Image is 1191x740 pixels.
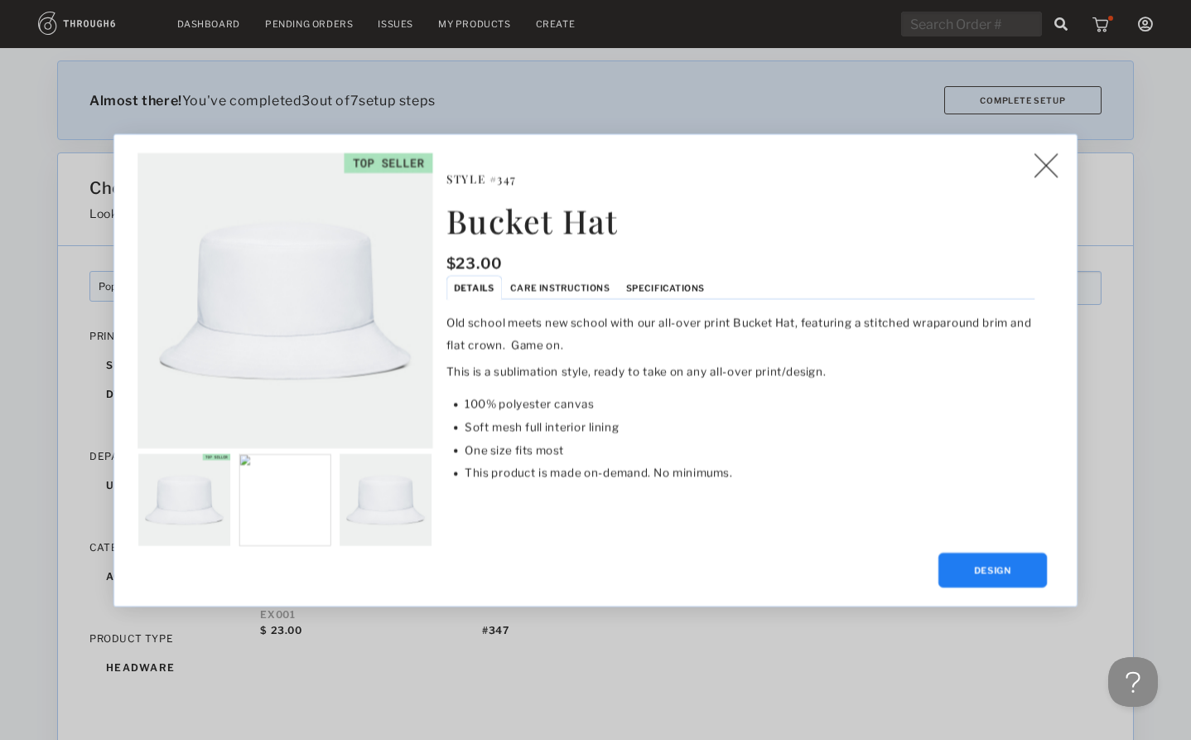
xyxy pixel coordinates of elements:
li: Soft mesh full interior lining [465,415,1034,438]
h2: $ 23.00 [446,254,1034,273]
img: 367614a9-a936-4e21-8cc7-79988d2160fd.jpg [340,453,432,545]
img: 2157d26f-2b4b-4895-b9e9-d7d754661c03.jpg [138,453,230,545]
img: icon_button_x_thin.7ff7c24d.svg [1034,152,1058,177]
li: This product is made on-demand. No minimums. [465,461,1034,484]
h3: Style # 347 [446,172,1034,186]
li: One size fits most [465,438,1034,462]
span: Care Instructions [510,282,610,293]
button: Design [938,553,1047,588]
p: This is a sublimation style, ready to take on any all-over print/design. [446,360,1034,383]
h1: Bucket Hat [446,199,1034,242]
span: Specifications [626,282,705,293]
span: Details [454,282,494,293]
iframe: Toggle Customer Support [1108,657,1158,707]
li: 100% polyester canvas [465,392,1034,415]
p: Old school meets new school with our all-over print Bucket Hat, featuring a stitched wraparound b... [446,312,1034,356]
img: 5e9224a3-feeb-4349-8f9c-d990f9c37ced.ai [239,453,331,545]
